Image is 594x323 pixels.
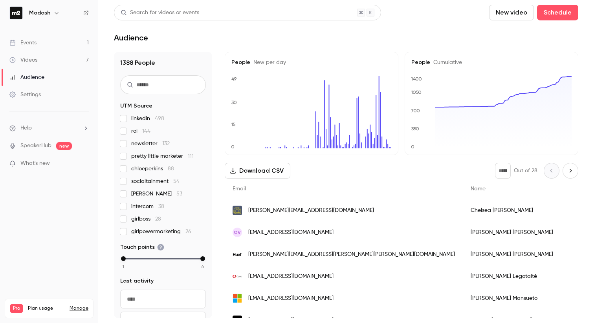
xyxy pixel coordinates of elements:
span: socialtainment [131,177,180,185]
span: OV [234,229,241,236]
div: [PERSON_NAME] [PERSON_NAME] [463,221,574,243]
span: [EMAIL_ADDRESS][DOMAIN_NAME] [248,294,334,303]
h1: Audience [114,33,148,42]
span: [EMAIL_ADDRESS][DOMAIN_NAME] [248,228,334,237]
span: Cumulative [430,60,462,65]
div: [PERSON_NAME] Mansueto [463,287,574,309]
div: Audience [9,73,44,81]
text: 15 [231,122,236,127]
text: 700 [411,108,420,113]
span: 132 [162,141,170,146]
div: [PERSON_NAME] [PERSON_NAME] [463,243,574,265]
span: girlpowermarketing [131,228,191,235]
h6: Modash [29,9,50,17]
text: 1050 [411,89,422,95]
span: newsletter [131,140,170,148]
div: Search for videos or events [121,9,199,17]
span: 6 [202,263,204,270]
span: 53 [176,191,182,197]
span: intercom [131,203,164,210]
span: [EMAIL_ADDRESS][DOMAIN_NAME] [248,272,334,281]
a: SpeakerHub [20,142,51,150]
img: outlook.com [233,294,242,303]
span: [PERSON_NAME][EMAIL_ADDRESS][DOMAIN_NAME] [248,206,374,215]
h5: People [231,58,392,66]
span: 28 [155,216,161,222]
span: Pro [10,304,23,313]
span: 54 [173,179,180,184]
span: [PERSON_NAME] [131,190,182,198]
span: [PERSON_NAME][EMAIL_ADDRESS][PERSON_NAME][PERSON_NAME][DOMAIN_NAME] [248,250,455,259]
p: Out of 28 [514,167,537,175]
span: 144 [142,128,150,134]
span: 26 [185,229,191,234]
text: 49 [231,76,237,82]
img: amazingco.me [233,206,242,215]
div: [PERSON_NAME] Legotaitė [463,265,574,287]
span: Plan usage [28,305,65,312]
button: Download CSV [225,163,290,179]
div: max [200,256,205,261]
text: 0 [411,144,414,150]
button: Next page [563,163,578,179]
span: 88 [168,166,174,172]
span: Help [20,124,32,132]
span: chloeperkins [131,165,174,173]
a: Manage [70,305,88,312]
img: opera.com [233,275,242,278]
text: 350 [411,126,419,131]
span: 498 [155,116,164,121]
img: Modash [10,7,22,19]
div: Events [9,39,37,47]
div: Chelsea [PERSON_NAME] [463,199,574,221]
span: roi [131,127,150,135]
span: UTM Source [120,102,152,110]
text: 1400 [411,76,422,82]
span: New per day [250,60,286,65]
div: Videos [9,56,37,64]
span: What's new [20,159,50,168]
iframe: Noticeable Trigger [79,160,89,167]
span: new [56,142,72,150]
li: help-dropdown-opener [9,124,89,132]
span: Email [233,186,246,192]
img: huel.com [233,253,242,256]
h1: 1388 People [120,58,206,68]
div: min [121,256,126,261]
span: Touch points [120,243,164,251]
span: 1 [123,263,124,270]
text: 0 [231,144,235,150]
span: Name [471,186,486,192]
span: 38 [158,204,164,209]
div: Settings [9,91,41,99]
text: 30 [231,100,237,105]
button: Schedule [537,5,578,20]
span: pretty little marketer [131,152,194,160]
span: linkedin [131,115,164,122]
span: Last activity [120,277,154,285]
button: New video [489,5,534,20]
span: 111 [188,153,194,159]
span: girlboss [131,215,161,223]
h5: People [411,58,572,66]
